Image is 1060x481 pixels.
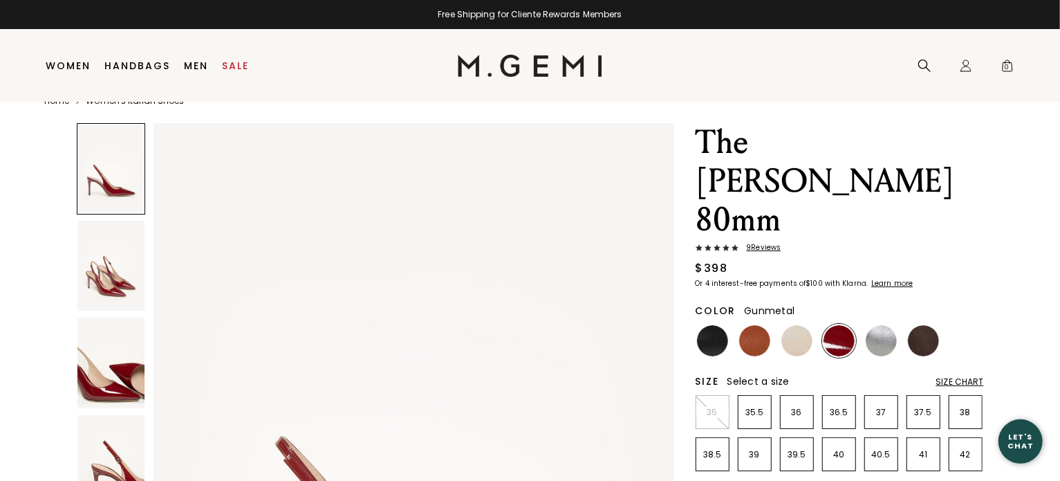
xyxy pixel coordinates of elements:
[781,449,813,460] p: 39.5
[871,278,913,289] klarna-placement-style-cta: Learn more
[949,449,982,460] p: 42
[696,278,806,289] klarna-placement-style-body: Or 4 interest-free payments of
[223,60,250,71] a: Sale
[870,280,913,288] a: Learn more
[781,407,813,418] p: 36
[185,60,209,71] a: Men
[1001,62,1014,75] span: 0
[105,60,171,71] a: Handbags
[825,278,870,289] klarna-placement-style-body: with Klarna
[738,407,771,418] p: 35.5
[949,407,982,418] p: 38
[824,325,855,356] img: Ruby Red Patent
[697,325,728,356] img: Black
[696,123,984,239] h1: The [PERSON_NAME] 80mm
[696,376,719,387] h2: Size
[907,449,940,460] p: 41
[781,325,812,356] img: Ecru
[739,325,770,356] img: Saddle
[696,244,984,255] a: 9Reviews
[865,407,898,418] p: 37
[823,449,855,460] p: 40
[806,278,823,289] klarna-placement-style-amount: $100
[744,304,794,318] span: Gunmetal
[823,407,855,418] p: 36.5
[865,449,898,460] p: 40.5
[458,55,602,77] img: M.Gemi
[738,244,781,252] span: 9 Review s
[46,60,91,71] a: Women
[696,305,736,316] h2: Color
[998,433,1043,450] div: Let's Chat
[738,449,771,460] p: 39
[696,449,729,460] p: 38.5
[727,374,790,388] span: Select a size
[77,318,145,408] img: The Valeria 80mm
[866,325,897,356] img: Gunmetal
[696,260,728,277] div: $398
[907,407,940,418] p: 37.5
[936,376,984,388] div: Size Chart
[696,407,729,418] p: 35
[77,221,145,311] img: The Valeria 80mm
[908,325,939,356] img: Chocolate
